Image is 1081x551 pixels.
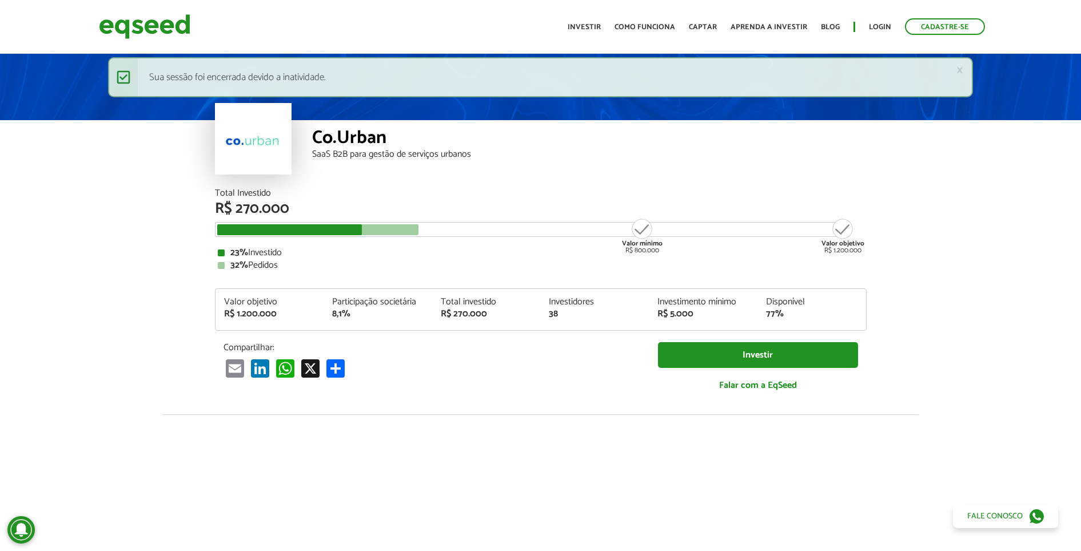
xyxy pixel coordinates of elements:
a: × [956,64,963,76]
div: Valor objetivo [224,298,316,307]
a: Investir [658,342,858,368]
div: 8,1% [332,310,424,319]
div: R$ 5.000 [657,310,749,319]
p: Compartilhar: [224,342,641,353]
div: Pedidos [218,261,864,270]
div: R$ 800.000 [621,217,664,254]
a: Blog [821,23,840,31]
a: Como funciona [615,23,675,31]
div: Sua sessão foi encerrada devido a inatividade. [108,57,973,97]
div: R$ 1.200.000 [224,310,316,319]
a: Aprenda a investir [731,23,807,31]
img: EqSeed [99,11,190,42]
div: Disponível [766,298,857,307]
a: Cadastre-se [905,18,985,35]
strong: Valor objetivo [821,238,864,249]
strong: Valor mínimo [622,238,663,249]
div: R$ 270.000 [215,201,867,216]
a: Email [224,359,246,378]
a: Captar [689,23,717,31]
div: Total investido [441,298,532,307]
div: Investimento mínimo [657,298,749,307]
div: SaaS B2B para gestão de serviços urbanos [312,150,867,159]
a: Fale conosco [953,504,1058,528]
a: Login [869,23,891,31]
a: Falar com a EqSeed [658,374,858,397]
div: Participação societária [332,298,424,307]
div: Investido [218,248,864,257]
strong: 32% [230,257,248,273]
a: WhatsApp [274,359,297,378]
div: R$ 1.200.000 [821,217,864,254]
a: Investir [568,23,601,31]
div: Total Investido [215,189,867,198]
div: Co.Urban [312,129,867,150]
div: 38 [549,310,640,319]
a: X [299,359,322,378]
div: 77% [766,310,857,319]
a: Compartilhar [324,359,347,378]
div: R$ 270.000 [441,310,532,319]
div: Investidores [549,298,640,307]
strong: 23% [230,245,248,260]
a: LinkedIn [249,359,272,378]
